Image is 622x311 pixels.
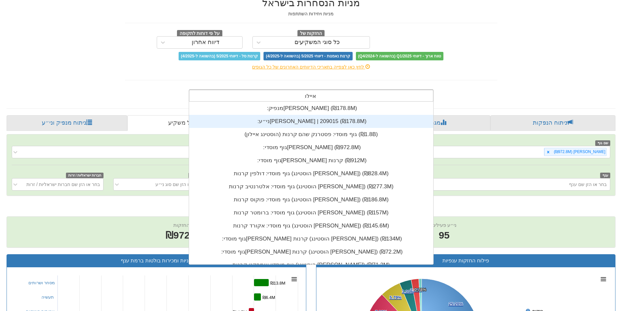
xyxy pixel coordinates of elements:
div: בחר או הזן שם חברות ישראליות / זרות [26,181,100,188]
div: בחר או הזן שם סוג ני״ע [155,181,201,188]
span: שווי החזקות [173,222,198,228]
span: 95 [432,228,456,242]
tspan: 2.13% [410,288,422,292]
span: טווח ארוך - דיווחי Q1/2025 (בהשוואה ל-Q4/2024) [356,52,443,60]
div: גוף מוסדי: ‏דולפין קרנות (הוסטינג [PERSON_NAME]) ‎(₪828.4M)‎ [189,167,433,180]
div: ני״ע: ‏[PERSON_NAME] | 209015 ‎(₪178.8M)‎ [189,115,433,128]
tspan: ₪13.8M [270,281,285,286]
div: grid [189,102,433,298]
tspan: ₪6.4M [263,295,275,300]
div: לחץ כאן לצפייה בתאריכי הדיווחים האחרונים של כל הגופים [120,64,502,70]
a: ניתוח מנפיק וני״ע [7,115,127,131]
div: גוף מוסדי: ‏[PERSON_NAME] קרנות (הוסטינג [PERSON_NAME]) ‎(₪72.2M)‎ [189,245,433,258]
a: תעשיה [41,295,54,300]
div: בחר או הזן שם ענף [569,181,607,188]
a: ניתוח הנפקות [490,115,615,131]
span: החזקות של [297,30,325,37]
div: גוף מוסדי: ‏[PERSON_NAME] קרנות (הוסטינג [PERSON_NAME]) ‎(₪134M)‎ [189,232,433,245]
span: סוג ני״ע [188,173,205,178]
div: מנפיק: ‏[PERSON_NAME] ‎(₪178.8M)‎ [189,102,433,115]
span: על פי דוחות לתקופה [177,30,222,37]
span: קרנות סל - דיווחי 5/2025 (בהשוואה ל-4/2025) [179,52,260,60]
h2: איילון - ניתוח משקיע [7,202,615,213]
h3: קניות ומכירות בולטות ברמת ענף [12,258,301,264]
div: גוף מוסדי: ‏[PERSON_NAME] ‎(₪972.8M)‎ [189,141,433,154]
span: ענף [600,173,610,178]
a: מסחר ושרותים [28,280,55,285]
a: פרופיל משקיע [127,115,250,131]
div: גוף מוסדי: ‏פוקוס קרנות (הוסטינג [PERSON_NAME]) ‎(₪186.8M)‎ [189,193,433,206]
tspan: 0.78% [414,287,426,292]
div: גוף מוסדי: ‏אקורד קרנות (הוסטינג [PERSON_NAME]) ‎(₪145.6M)‎ [189,219,433,232]
div: גוף מוסדי: ‏אימפקט קרנות (הוסטינג [PERSON_NAME]) ‎(₪71.2M)‎ [189,258,433,272]
span: ₪972.8M [166,230,206,241]
div: דיווח אחרון [192,39,219,46]
div: כל סוגי המשקיעים [295,39,340,46]
div: גוף מוסדי: ‏פסטרנק שהם קרנות (הוסטינג איילון) ‎(₪1.8B)‎ [189,128,433,141]
span: חברות ישראליות / זרות [66,173,103,178]
span: ני״ע פעילים [432,222,456,228]
div: [PERSON_NAME] (₪972.8M) [552,148,606,156]
tspan: 5.79% [390,295,402,300]
h3: פילוח החזקות ענפיות [321,258,611,264]
div: גוף מוסדי: ‏אלטרנטיב קרנות (הוסטינג [PERSON_NAME]) ‎(₪277.3M)‎ [189,180,433,193]
tspan: 25.20% [449,302,463,306]
div: גוף מוסדי: ‏[PERSON_NAME] קרנות ‎(₪912M)‎ [189,154,433,167]
span: קרנות נאמנות - דיווחי 5/2025 (בהשוואה ל-4/2025) [263,52,352,60]
span: שם גוף [595,140,610,146]
h5: מניות ויחידות השתתפות [125,11,497,16]
div: גוף מוסדי: ‏ברומטר קרנות (הוסטינג [PERSON_NAME]) ‎(₪157M)‎ [189,206,433,219]
tspan: 3.31% [402,289,414,294]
